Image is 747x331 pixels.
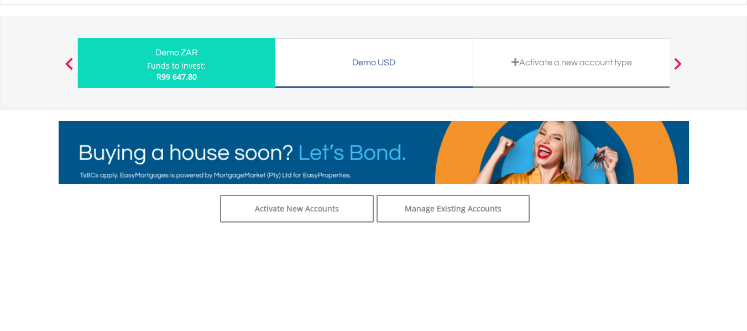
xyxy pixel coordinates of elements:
div: Demo ZAR [85,45,269,60]
span: R99 647.80 [156,71,197,82]
a: Manage Existing Accounts [377,195,530,223]
img: EasyMortage Promotion Banner [59,121,689,184]
div: Demo USD [282,55,466,70]
a: Activate New Accounts [220,195,374,223]
div: Funds to invest: [147,60,206,71]
div: Activate a new account type [480,55,664,70]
